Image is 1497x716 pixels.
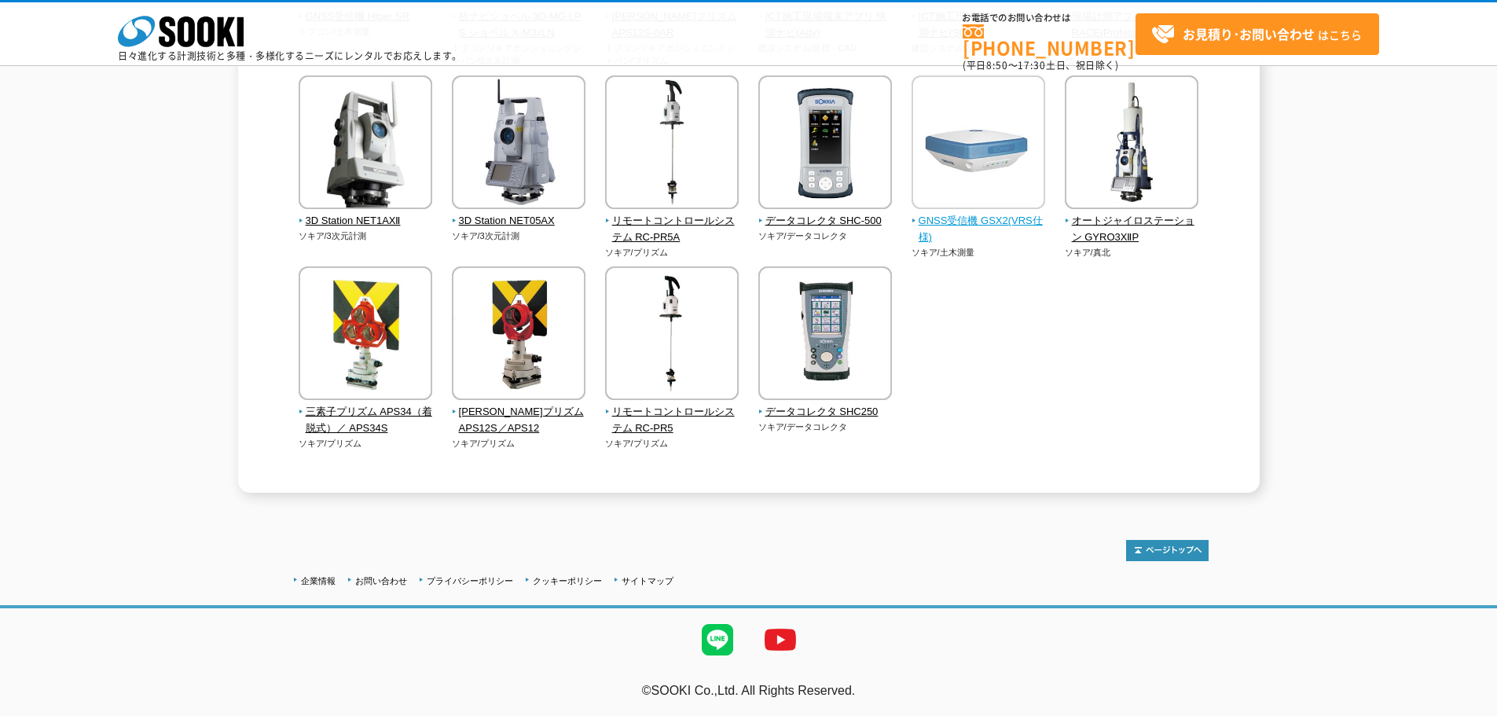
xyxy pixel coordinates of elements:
p: ソキア/プリズム [452,437,586,450]
span: 3D Station NET05AX [452,213,586,229]
span: (平日 ～ 土日、祝日除く) [963,58,1118,72]
img: トップページへ [1126,540,1209,561]
a: オートジャイロステーション GYRO3XⅡP [1065,198,1199,245]
span: データコレクタ SHC250 [758,404,893,420]
a: [PERSON_NAME]プリズム APS12S／APS12 [452,389,586,436]
a: 三素子プリズム APS34（着脱式）／ APS34S [299,389,433,436]
p: ソキア/プリズム [299,437,433,450]
a: テストMail [1436,700,1497,714]
p: ソキア/真北 [1065,246,1199,259]
a: 企業情報 [301,576,336,586]
img: LINE [686,608,749,671]
a: クッキーポリシー [533,576,602,586]
a: データコレクタ SHC-500 [758,198,893,229]
span: 17:30 [1018,58,1046,72]
a: リモートコントロールシステム RC-PR5 [605,389,739,436]
span: 三素子プリズム APS34（着脱式）／ APS34S [299,404,433,437]
img: YouTube [749,608,812,671]
p: ソキア/3次元計測 [452,229,586,243]
img: リモートコントロールシステム RC-PR5A [605,75,739,213]
a: サイトマップ [622,576,673,586]
p: ソキア/プリズム [605,246,739,259]
span: リモートコントロールシステム RC-PR5 [605,404,739,437]
span: 8:50 [986,58,1008,72]
a: お問い合わせ [355,576,407,586]
span: リモートコントロールシステム RC-PR5A [605,213,739,246]
a: リモートコントロールシステム RC-PR5A [605,198,739,245]
img: 3D Station NET05AX [452,75,585,213]
img: リモートコントロールシステム RC-PR5 [605,266,739,404]
img: 一素子プリズム APS12S／APS12 [452,266,585,404]
img: データコレクタ SHC-500 [758,75,892,213]
a: お見積り･お問い合わせはこちら [1136,13,1379,55]
span: はこちら [1151,23,1362,46]
p: ソキア/3次元計測 [299,229,433,243]
span: [PERSON_NAME]プリズム APS12S／APS12 [452,404,586,437]
span: GNSS受信機 GSX2(VRS仕様) [912,213,1046,246]
a: 3D Station NET05AX [452,198,586,229]
a: 3D Station NET1AXⅡ [299,198,433,229]
img: 三素子プリズム APS34（着脱式）／ APS34S [299,266,432,404]
a: プライバシーポリシー [427,576,513,586]
span: データコレクタ SHC-500 [758,213,893,229]
span: オートジャイロステーション GYRO3XⅡP [1065,213,1199,246]
span: 3D Station NET1AXⅡ [299,213,433,229]
img: オートジャイロステーション GYRO3XⅡP [1065,75,1198,213]
p: 日々進化する計測技術と多種・多様化するニーズにレンタルでお応えします。 [118,51,462,61]
p: ソキア/データコレクタ [758,229,893,243]
img: GNSS受信機 GSX2(VRS仕様) [912,75,1045,213]
img: データコレクタ SHC250 [758,266,892,404]
strong: お見積り･お問い合わせ [1183,24,1315,43]
p: ソキア/プリズム [605,437,739,450]
a: データコレクタ SHC250 [758,389,893,420]
p: ソキア/土木測量 [912,246,1046,259]
img: 3D Station NET1AXⅡ [299,75,432,213]
a: [PHONE_NUMBER] [963,24,1136,57]
p: ソキア/データコレクタ [758,420,893,434]
a: GNSS受信機 GSX2(VRS仕様) [912,198,1046,245]
span: お電話でのお問い合わせは [963,13,1136,23]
